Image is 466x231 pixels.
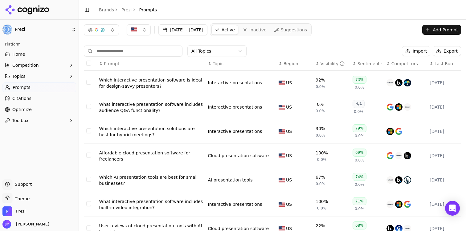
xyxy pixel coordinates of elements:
[286,201,292,207] span: US
[430,153,459,159] div: [DATE]
[430,104,459,110] div: [DATE]
[284,61,298,67] span: Region
[249,27,267,33] span: Inactive
[86,201,91,206] button: Select row 16
[99,77,203,89] a: Which interactive presentation software is ideal for design-savvy presenters?
[395,79,403,86] img: beautiful.ai
[355,85,364,90] span: 0.0%
[104,61,119,67] span: Prompt
[208,104,262,110] div: Interactive presentations
[286,177,292,183] span: US
[2,39,76,49] div: Platform
[316,77,325,83] div: 92%
[316,181,325,186] span: 0.0%
[354,109,363,114] span: 0.0%
[395,103,403,111] img: microsoft
[12,62,39,68] span: Competition
[358,61,382,67] div: Sentiment
[317,157,327,162] span: 0.0%
[430,61,459,67] div: ↕Last Run
[435,61,453,67] span: Last Run
[402,46,430,56] button: Import
[16,209,26,214] span: Prezi
[213,61,223,67] span: Topic
[391,61,418,67] span: Competitors
[404,152,411,159] img: beautiful.ai
[350,57,384,71] th: sentiment
[386,61,425,67] div: ↕Competitors
[139,7,157,13] span: Prompts
[12,117,29,124] span: Toolbox
[279,226,285,231] img: US flag
[12,196,30,201] span: Theme
[208,80,262,86] a: Interactive presentations
[208,201,262,207] div: Interactive presentations
[12,51,25,57] span: Home
[395,201,403,208] img: microsoft
[355,158,364,163] span: 0.0%
[353,76,366,84] div: 73%
[99,198,203,211] a: What interactive presentation software includes built-in video integration?
[2,60,76,70] button: Competition
[13,84,31,90] span: Prompts
[2,25,12,34] img: Prezi
[321,61,345,67] div: Visibility
[316,223,325,229] div: 22%
[279,202,285,207] img: US flag
[430,201,459,207] div: [DATE]
[2,220,49,229] button: Open user button
[86,128,91,133] button: Select row 13
[99,150,203,162] a: Affordable cloud presentation software for freelancers
[386,201,394,208] img: canva
[271,25,310,35] a: Suggestions
[279,153,285,158] img: US flag
[222,27,235,33] span: Active
[353,197,366,205] div: 71%
[12,181,32,187] span: Support
[12,95,31,102] span: Citations
[430,177,459,183] div: [DATE]
[316,84,325,89] span: 0.0%
[353,124,366,132] div: 79%
[386,79,394,86] img: canva
[99,7,157,13] nav: breadcrumb
[208,153,269,159] div: Cloud presentation software
[355,206,364,211] span: 0.0%
[427,57,461,71] th: Last Run
[239,25,270,35] a: Inactive
[353,100,365,108] div: N/A
[2,94,76,103] a: Citations
[395,128,403,135] img: google
[313,57,350,71] th: brandMentionRate
[12,106,32,113] span: Optimize
[355,182,364,187] span: 0.0%
[279,178,285,182] img: US flag
[276,57,313,71] th: Region
[279,129,285,134] img: US flag
[386,128,394,135] img: microsoft
[131,27,137,33] img: US
[316,174,325,180] div: 67%
[15,27,69,32] span: Prezi
[86,80,91,85] button: Select row 11
[355,133,364,138] span: 0.0%
[208,177,253,183] a: AI presentation tools
[286,128,292,134] span: US
[2,220,11,229] img: Stephanie Yu
[158,24,207,35] button: [DATE] - [DATE]
[316,61,348,67] div: ↕Visibility
[286,80,292,86] span: US
[99,174,203,186] a: Which AI presentation tools are best for small businesses?
[430,128,459,134] div: [DATE]
[99,101,203,114] div: What interactive presentation software includes audience Q&A functionality?
[317,101,324,107] div: 0%
[2,206,12,216] img: Prezi
[211,25,238,35] a: Active
[353,149,366,157] div: 69%
[12,73,26,79] span: Topics
[2,116,76,125] button: Toolbox
[121,7,132,13] a: Prezi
